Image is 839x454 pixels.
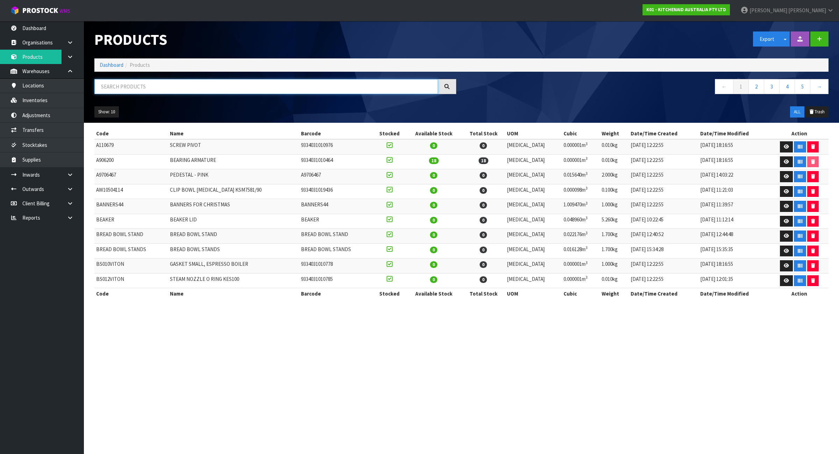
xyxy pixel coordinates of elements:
[299,128,373,139] th: Barcode
[562,184,600,199] td: 0.000098m
[480,261,487,268] span: 0
[479,157,488,164] span: 18
[430,187,437,194] span: 0
[373,288,406,299] th: Stocked
[770,288,829,299] th: Action
[586,156,588,161] sup: 3
[94,288,168,299] th: Code
[480,217,487,224] span: 0
[94,128,168,139] th: Code
[600,229,629,244] td: 1.700kg
[299,154,373,169] td: 9334031010464
[562,229,600,244] td: 0.022176m
[600,258,629,274] td: 1.000kg
[299,214,373,229] td: BEAKER
[586,171,588,176] sup: 3
[94,31,456,48] h1: Products
[480,202,487,208] span: 0
[698,214,770,229] td: [DATE] 11:12:14
[480,247,487,253] span: 0
[505,258,562,274] td: [MEDICAL_DATA]
[698,154,770,169] td: [DATE] 18:16:55
[462,288,505,299] th: Total Stock
[94,79,438,94] input: Search products
[753,31,781,47] button: Export
[586,201,588,206] sup: 3
[299,199,373,214] td: BANNERS44
[698,288,770,299] th: Date/Time Modified
[698,199,770,214] td: [DATE] 11:39:57
[168,229,299,244] td: BREAD BOWL STAND
[168,139,299,154] td: SCREW PIVOT
[505,128,562,139] th: UOM
[467,79,829,96] nav: Page navigation
[430,202,437,208] span: 0
[430,276,437,283] span: 0
[643,4,730,15] a: K01 - KITCHENAID AUSTRALIA PTY LTD
[505,169,562,184] td: [MEDICAL_DATA]
[505,139,562,154] td: [MEDICAL_DATA]
[299,273,373,288] td: 9334031010785
[168,128,299,139] th: Name
[779,79,795,94] a: 4
[406,128,462,139] th: Available Stock
[299,288,373,299] th: Barcode
[168,243,299,258] td: BREAD BOWL STANDS
[168,169,299,184] td: PEDESTAL - PINK
[562,169,600,184] td: 0.015640m
[130,62,150,68] span: Products
[94,169,168,184] td: A9706467
[406,288,462,299] th: Available Stock
[586,215,588,220] sup: 3
[600,139,629,154] td: 0.010kg
[480,142,487,149] span: 0
[600,214,629,229] td: 5.260kg
[505,273,562,288] td: [MEDICAL_DATA]
[562,258,600,274] td: 0.000001m
[698,273,770,288] td: [DATE] 12:01:35
[430,261,437,268] span: 0
[629,214,698,229] td: [DATE] 10:22:45
[586,141,588,146] sup: 3
[299,184,373,199] td: 9334031019436
[805,106,829,118] button: Trash
[168,214,299,229] td: BEAKER LID
[94,139,168,154] td: A110679
[168,288,299,299] th: Name
[698,128,770,139] th: Date/Time Modified
[562,154,600,169] td: 0.000001m
[94,184,168,199] td: AW10504114
[750,7,787,14] span: [PERSON_NAME]
[430,232,437,238] span: 0
[629,258,698,274] td: [DATE] 12:22:55
[430,217,437,224] span: 0
[600,199,629,214] td: 1.000kg
[764,79,780,94] a: 3
[462,128,505,139] th: Total Stock
[480,276,487,283] span: 0
[629,288,698,299] th: Date/Time Created
[299,243,373,258] td: BREAD BOWL STANDS
[790,106,804,118] button: ALL
[586,275,588,280] sup: 3
[646,7,726,13] strong: K01 - KITCHENAID AUSTRALIA PTY LTD
[480,187,487,194] span: 0
[733,79,749,94] a: 1
[698,169,770,184] td: [DATE] 14:03:22
[795,79,810,94] a: 5
[505,214,562,229] td: [MEDICAL_DATA]
[629,243,698,258] td: [DATE] 15:34:28
[94,273,168,288] td: BS012VITON
[698,184,770,199] td: [DATE] 11:21:03
[562,214,600,229] td: 0.048960m
[629,199,698,214] td: [DATE] 12:22:55
[600,169,629,184] td: 2.000kg
[698,139,770,154] td: [DATE] 18:16:55
[94,214,168,229] td: BEAKER
[586,230,588,235] sup: 3
[629,154,698,169] td: [DATE] 12:22:55
[299,169,373,184] td: A9706467
[505,154,562,169] td: [MEDICAL_DATA]
[629,273,698,288] td: [DATE] 12:22:55
[629,169,698,184] td: [DATE] 12:22:55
